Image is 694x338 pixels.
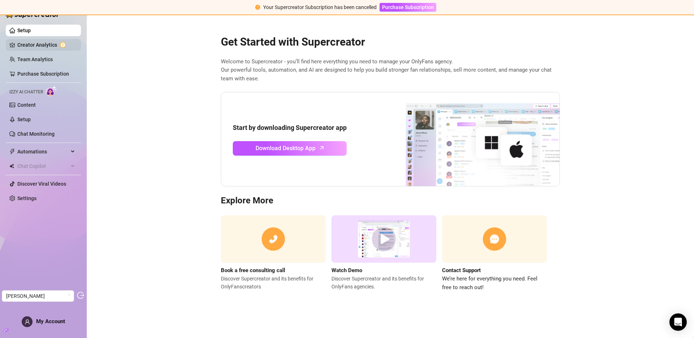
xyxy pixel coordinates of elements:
strong: Start by downloading Supercreator app [233,124,347,131]
span: My Account [36,318,65,325]
a: Discover Viral Videos [17,181,66,187]
span: Izzy AI Chatter [9,89,43,96]
a: Setup [17,28,31,33]
span: logout [77,292,84,299]
h2: Get Started with Supercreator [221,35,560,49]
span: build [4,328,9,333]
img: consulting call [221,215,326,263]
a: Book a free consulting callDiscover Supercreator and its benefits for OnlyFanscreators [221,215,326,292]
a: Watch DemoDiscover Supercreator and its benefits for OnlyFans agencies. [331,215,436,292]
img: supercreator demo [331,215,436,263]
span: thunderbolt [9,149,15,155]
strong: Watch Demo [331,267,362,274]
a: Purchase Subscription [17,71,69,77]
span: Jane Melbourne [6,291,70,301]
img: Chat Copilot [9,164,14,169]
span: Discover Supercreator and its benefits for OnlyFans creators [221,275,326,291]
img: contact support [442,215,547,263]
span: arrow-up [318,144,326,152]
a: Settings [17,195,37,201]
span: Welcome to Supercreator - you’ll find here everything you need to manage your OnlyFans agency. Ou... [221,58,560,83]
span: Discover Supercreator and its benefits for OnlyFans agencies. [331,275,436,291]
span: Your Supercreator Subscription has been cancelled [263,4,377,10]
span: loading [66,294,70,298]
a: Content [17,102,36,108]
a: Download Desktop Apparrow-up [233,141,347,156]
div: Open Intercom Messenger [669,313,687,331]
a: Setup [17,117,31,122]
a: Purchase Subscription [380,4,436,10]
span: We’re here for everything you need. Feel free to reach out! [442,275,547,292]
h3: Explore More [221,195,560,207]
a: Team Analytics [17,56,53,62]
a: Creator Analytics exclamation-circle [17,39,75,51]
span: user [25,319,30,325]
img: download app [379,92,560,186]
span: Chat Copilot [17,160,69,172]
a: Chat Monitoring [17,131,55,137]
span: exclamation-circle [255,5,260,10]
strong: Contact Support [442,267,481,274]
span: Purchase Subscription [382,4,434,10]
span: Automations [17,146,69,157]
strong: Book a free consulting call [221,267,285,274]
span: Download Desktop App [256,144,316,153]
button: Purchase Subscription [380,3,436,12]
img: AI Chatter [46,86,57,96]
